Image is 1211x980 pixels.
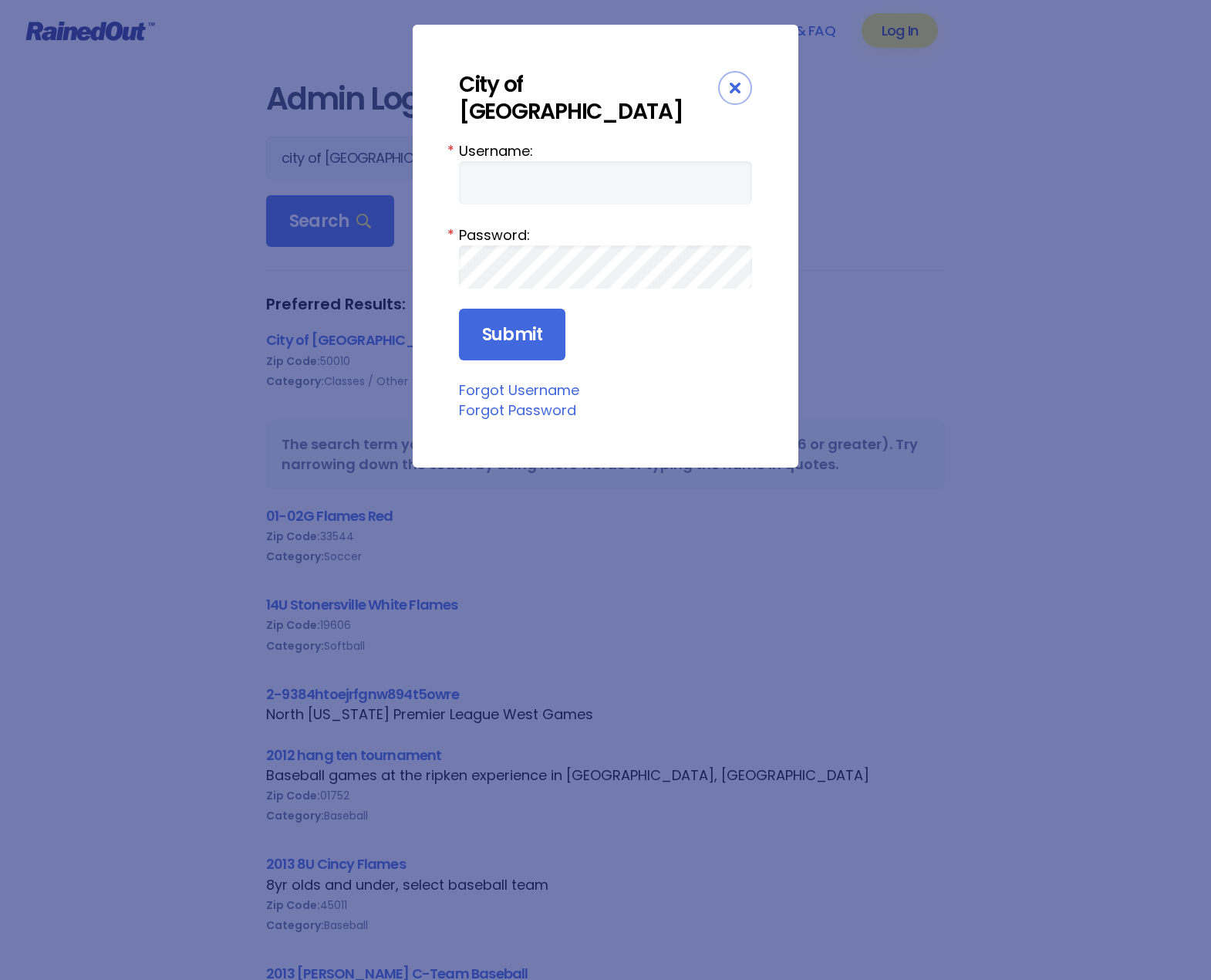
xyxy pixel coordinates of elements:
div: Close [718,71,752,105]
div: City of [GEOGRAPHIC_DATA] [459,71,718,125]
label: Password: [459,225,752,245]
input: Submit [459,309,565,361]
a: Forgot Password [459,400,576,420]
a: Forgot Username [459,380,579,400]
label: Username: [459,140,752,161]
